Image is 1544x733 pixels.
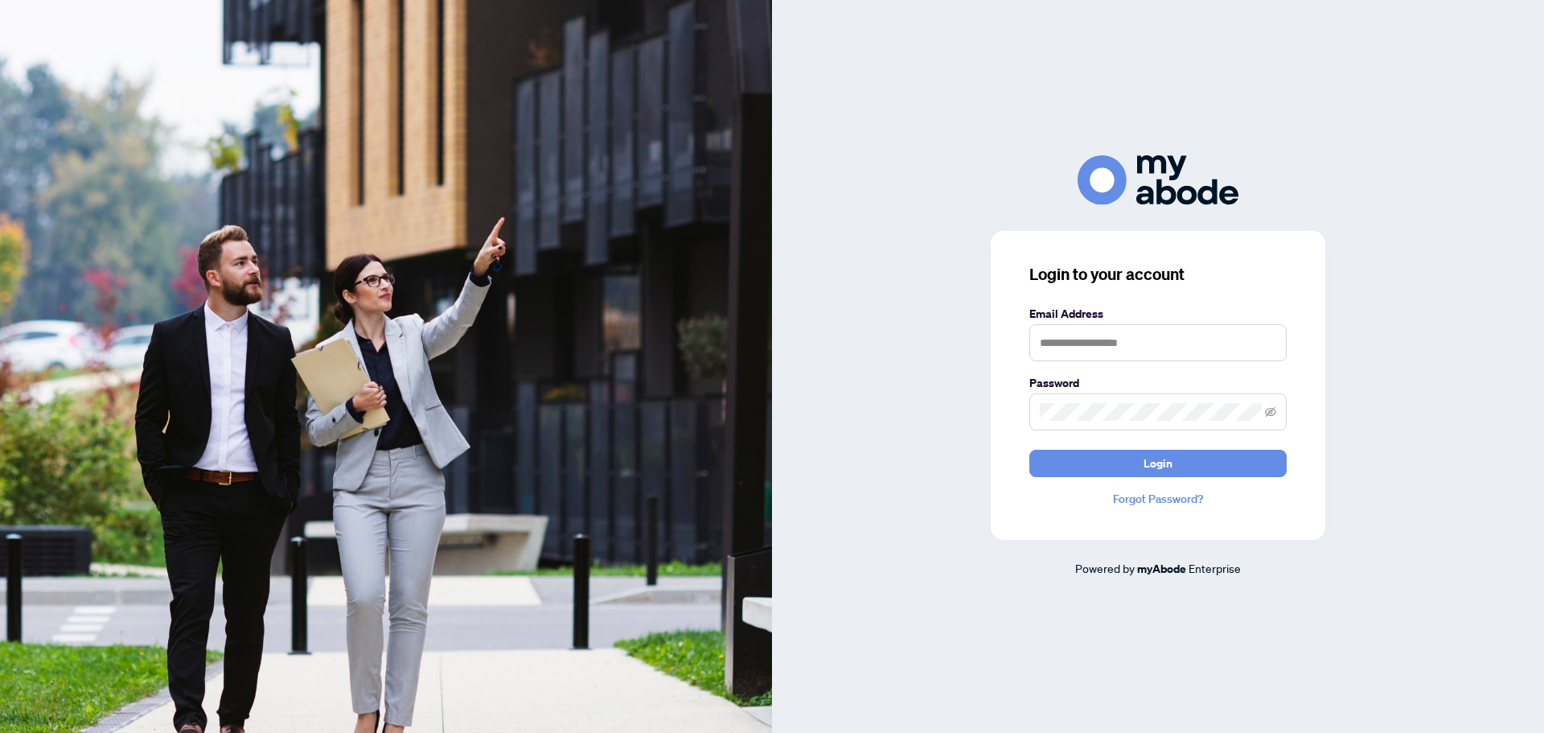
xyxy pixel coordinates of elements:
[1265,406,1276,418] span: eye-invisible
[1144,451,1172,476] span: Login
[1029,263,1287,286] h3: Login to your account
[1137,560,1186,578] a: myAbode
[1029,450,1287,477] button: Login
[1029,490,1287,508] a: Forgot Password?
[1029,374,1287,392] label: Password
[1078,155,1238,204] img: ma-logo
[1075,561,1135,575] span: Powered by
[1189,561,1241,575] span: Enterprise
[1029,305,1287,323] label: Email Address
